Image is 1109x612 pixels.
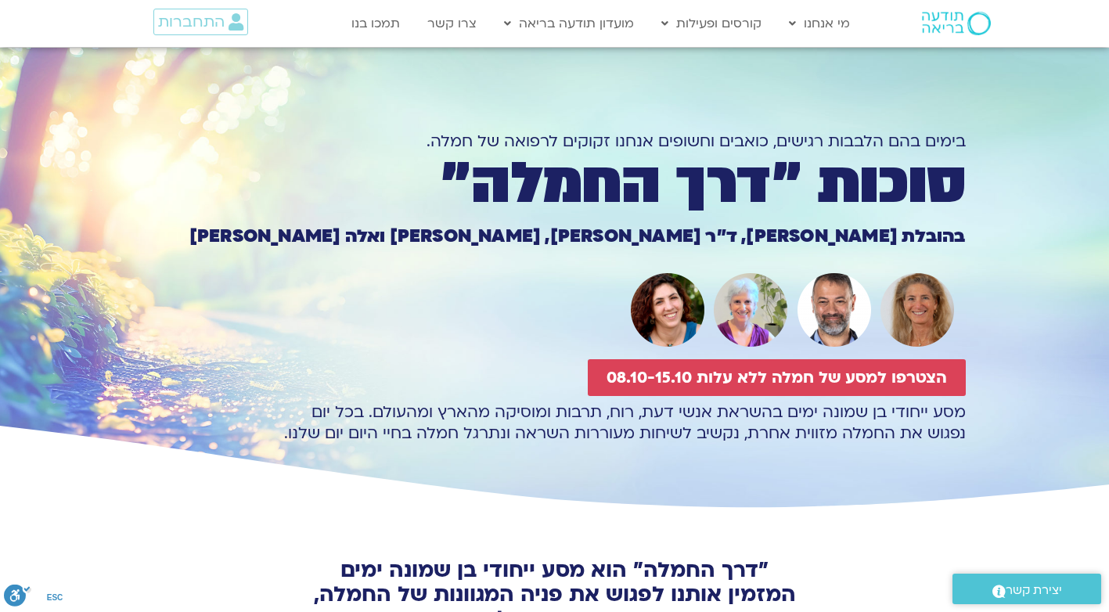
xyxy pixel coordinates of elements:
[419,9,484,38] a: צרו קשר
[144,228,966,245] h1: בהובלת [PERSON_NAME], ד״ר [PERSON_NAME], [PERSON_NAME] ואלה [PERSON_NAME]
[781,9,858,38] a: מי אנחנו
[344,9,408,38] a: תמכו בנו
[607,369,947,387] span: הצטרפו למסע של חמלה ללא עלות 08.10-15.10
[144,401,966,444] p: מסע ייחודי בן שמונה ימים בהשראת אנשי דעת, רוח, תרבות ומוסיקה מהארץ ומהעולם. בכל יום נפגוש את החמל...
[952,574,1101,604] a: יצירת קשר
[588,359,966,396] a: הצטרפו למסע של חמלה ללא עלות 08.10-15.10
[654,9,769,38] a: קורסים ופעילות
[1006,580,1062,601] span: יצירת קשר
[158,13,225,31] span: התחברות
[144,157,966,211] h1: סוכות ״דרך החמלה״
[153,9,248,35] a: התחברות
[144,131,966,152] h1: בימים בהם הלבבות רגישים, כואבים וחשופים אנחנו זקוקים לרפואה של חמלה.
[922,12,991,35] img: תודעה בריאה
[496,9,642,38] a: מועדון תודעה בריאה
